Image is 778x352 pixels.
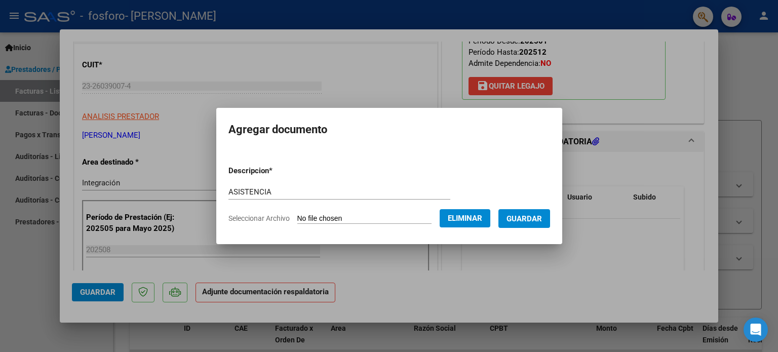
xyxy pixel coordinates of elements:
[498,209,550,228] button: Guardar
[228,214,290,222] span: Seleccionar Archivo
[448,214,482,223] span: Eliminar
[744,318,768,342] div: Open Intercom Messenger
[228,120,550,139] h2: Agregar documento
[507,214,542,223] span: Guardar
[228,165,325,177] p: Descripcion
[440,209,490,227] button: Eliminar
